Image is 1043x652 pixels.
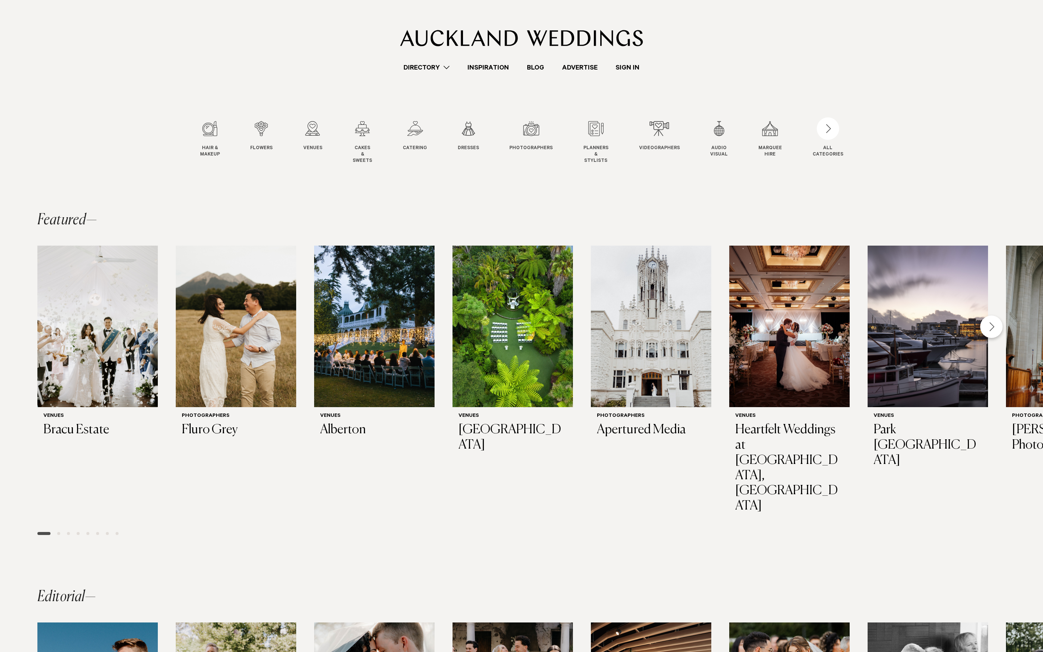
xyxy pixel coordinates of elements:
img: Auckland Weddings Photographers | Apertured Media [591,246,711,407]
img: Fairy lights wedding reception [314,246,435,407]
swiper-slide: 6 / 12 [458,121,494,164]
h6: Photographers [182,413,290,419]
a: Planners & Stylists [583,121,608,164]
a: Dresses [458,121,479,152]
a: Yacht in the harbour at Park Hyatt Auckland Venues Park [GEOGRAPHIC_DATA] [868,246,988,474]
swiper-slide: 8 / 12 [583,121,623,164]
a: Inspiration [458,62,518,73]
h3: Apertured Media [597,422,705,438]
swiper-slide: 3 / 28 [314,246,435,520]
a: Advertise [553,62,607,73]
span: Catering [403,145,427,152]
swiper-slide: 11 / 12 [758,121,797,164]
a: Catering [403,121,427,152]
swiper-slide: 4 / 12 [353,121,387,164]
a: Flowers [250,121,273,152]
a: Venues [303,121,322,152]
a: Auckland Weddings Photographers | Apertured Media Photographers Apertured Media [591,246,711,444]
swiper-slide: 7 / 28 [868,246,988,520]
span: Cakes & Sweets [353,145,372,164]
h2: Featured [37,213,97,228]
span: Venues [303,145,322,152]
h3: Alberton [320,422,429,438]
img: Native bush wedding setting [453,246,573,407]
span: Dresses [458,145,479,152]
h3: Heartfelt Weddings at [GEOGRAPHIC_DATA], [GEOGRAPHIC_DATA] [735,422,844,514]
swiper-slide: 9 / 12 [639,121,695,164]
swiper-slide: 7 / 12 [509,121,568,164]
a: Directory [395,62,458,73]
span: Photographers [509,145,553,152]
span: Flowers [250,145,273,152]
a: Fairy lights wedding reception Venues Alberton [314,246,435,444]
h3: [GEOGRAPHIC_DATA] [458,422,567,453]
button: ALLCATEGORIES [813,121,843,156]
swiper-slide: 5 / 12 [403,121,442,164]
swiper-slide: 1 / 12 [200,121,235,164]
h3: Fluro Grey [182,422,290,438]
swiper-slide: 1 / 28 [37,246,158,520]
swiper-slide: 3 / 12 [303,121,337,164]
h6: Venues [458,413,567,419]
a: Auckland Weddings Photographers | Fluro Grey Photographers Fluro Grey [176,246,296,444]
a: Cakes & Sweets [353,121,372,164]
h6: Venues [874,413,982,419]
swiper-slide: 2 / 12 [250,121,288,164]
img: Yacht in the harbour at Park Hyatt Auckland [868,246,988,407]
h6: Venues [320,413,429,419]
span: Hair & Makeup [200,145,220,158]
swiper-slide: 4 / 28 [453,246,573,520]
a: Hair & Makeup [200,121,220,158]
a: Auckland Weddings Venues | Bracu Estate Venues Bracu Estate [37,246,158,444]
a: Photographers [509,121,553,152]
img: Auckland Weddings Venues | Bracu Estate [37,246,158,407]
h3: Park [GEOGRAPHIC_DATA] [874,422,982,468]
a: Sign In [607,62,648,73]
span: Planners & Stylists [583,145,608,164]
a: Audio Visual [710,121,728,158]
h6: Photographers [597,413,705,419]
h2: Editorial [37,590,96,605]
h6: Venues [735,413,844,419]
img: Auckland Weddings Photographers | Fluro Grey [176,246,296,407]
a: Videographers [639,121,680,152]
swiper-slide: 10 / 12 [710,121,743,164]
swiper-slide: 2 / 28 [176,246,296,520]
a: Blog [518,62,553,73]
img: Auckland Weddings Logo [400,30,643,46]
div: ALL CATEGORIES [813,145,843,158]
img: Auckland Weddings Venues | Heartfelt Weddings at Cordis, Auckland [729,246,850,407]
a: Auckland Weddings Venues | Heartfelt Weddings at Cordis, Auckland Venues Heartfelt Weddings at [G... [729,246,850,520]
h3: Bracu Estate [43,422,152,438]
swiper-slide: 5 / 28 [591,246,711,520]
span: Marquee Hire [758,145,782,158]
a: Native bush wedding setting Venues [GEOGRAPHIC_DATA] [453,246,573,459]
span: Videographers [639,145,680,152]
span: Audio Visual [710,145,728,158]
swiper-slide: 6 / 28 [729,246,850,520]
h6: Venues [43,413,152,419]
a: Marquee Hire [758,121,782,158]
